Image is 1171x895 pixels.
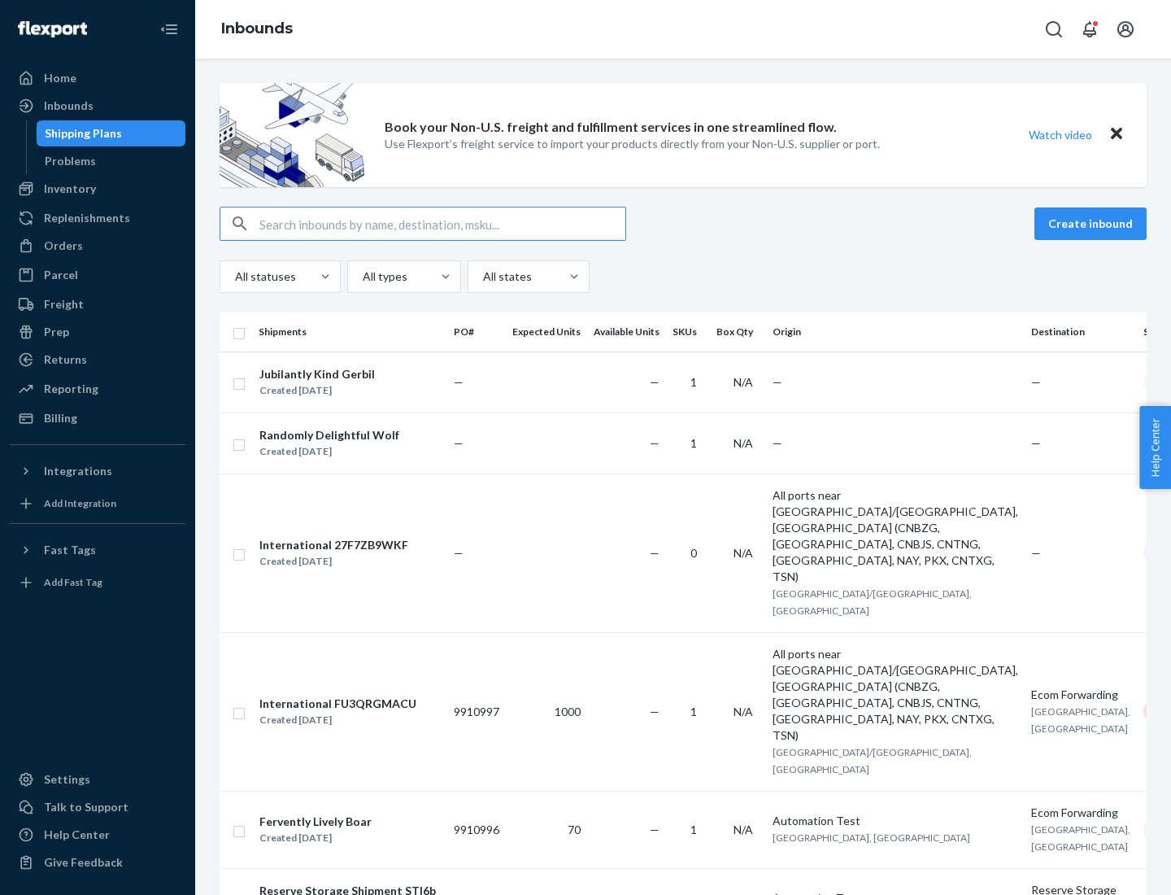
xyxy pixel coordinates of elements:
[233,268,235,285] input: All statuses
[568,823,581,836] span: 70
[734,436,753,450] span: N/A
[1106,123,1127,146] button: Close
[259,427,399,443] div: Randomly Delightful Wolf
[1109,13,1142,46] button: Open account menu
[259,537,408,553] div: International 27F7ZB9WKF
[650,375,660,389] span: —
[690,705,697,718] span: 1
[45,153,96,169] div: Problems
[44,98,94,114] div: Inbounds
[10,405,185,431] a: Billing
[44,181,96,197] div: Inventory
[44,351,87,368] div: Returns
[454,375,464,389] span: —
[690,546,697,560] span: 0
[10,205,185,231] a: Replenishments
[10,570,185,596] a: Add Fast Tag
[773,436,782,450] span: —
[44,324,69,340] div: Prep
[44,410,77,426] div: Billing
[773,813,1018,829] div: Automation Test
[10,233,185,259] a: Orders
[385,136,880,152] p: Use Flexport’s freight service to import your products directly from your Non-U.S. supplier or port.
[208,6,306,53] ol: breadcrumbs
[766,312,1025,351] th: Origin
[506,312,587,351] th: Expected Units
[44,542,96,558] div: Fast Tags
[361,268,363,285] input: All types
[447,791,506,868] td: 9910996
[1031,805,1130,821] div: Ecom Forwarding
[44,854,123,871] div: Give Feedback
[10,291,185,317] a: Freight
[10,262,185,288] a: Parcel
[1031,436,1041,450] span: —
[385,118,837,137] p: Book your Non-U.S. freight and fulfillment services in one streamlined flow.
[1139,406,1171,489] button: Help Center
[10,347,185,373] a: Returns
[45,125,122,142] div: Shipping Plans
[587,312,666,351] th: Available Units
[773,587,972,617] span: [GEOGRAPHIC_DATA]/[GEOGRAPHIC_DATA], [GEOGRAPHIC_DATA]
[773,646,1018,744] div: All ports near [GEOGRAPHIC_DATA]/[GEOGRAPHIC_DATA], [GEOGRAPHIC_DATA] (CNBZG, [GEOGRAPHIC_DATA], ...
[10,65,185,91] a: Home
[650,823,660,836] span: —
[44,238,83,254] div: Orders
[259,366,375,382] div: Jubilantly Kind Gerbil
[773,487,1018,585] div: All ports near [GEOGRAPHIC_DATA]/[GEOGRAPHIC_DATA], [GEOGRAPHIC_DATA] (CNBZG, [GEOGRAPHIC_DATA], ...
[447,312,506,351] th: PO#
[1031,375,1041,389] span: —
[10,376,185,402] a: Reporting
[734,375,753,389] span: N/A
[1031,823,1130,853] span: [GEOGRAPHIC_DATA], [GEOGRAPHIC_DATA]
[454,436,464,450] span: —
[650,705,660,718] span: —
[710,312,766,351] th: Box Qty
[259,712,416,728] div: Created [DATE]
[1034,207,1147,240] button: Create inbound
[1018,123,1103,146] button: Watch video
[10,176,185,202] a: Inventory
[734,823,753,836] span: N/A
[1038,13,1070,46] button: Open Search Box
[44,799,128,815] div: Talk to Support
[690,823,697,836] span: 1
[1031,687,1130,703] div: Ecom Forwarding
[734,705,753,718] span: N/A
[10,537,185,563] button: Fast Tags
[10,766,185,792] a: Settings
[481,268,483,285] input: All states
[1073,13,1106,46] button: Open notifications
[259,553,408,570] div: Created [DATE]
[44,267,78,283] div: Parcel
[10,849,185,875] button: Give Feedback
[10,794,185,820] a: Talk to Support
[259,830,372,846] div: Created [DATE]
[44,296,84,312] div: Freight
[454,546,464,560] span: —
[10,93,185,119] a: Inbounds
[259,696,416,712] div: International FU3QRGMACU
[37,120,186,146] a: Shipping Plans
[1031,705,1130,735] span: [GEOGRAPHIC_DATA], [GEOGRAPHIC_DATA]
[10,491,185,517] a: Add Integration
[10,822,185,848] a: Help Center
[650,436,660,450] span: —
[44,827,110,843] div: Help Center
[44,70,76,86] div: Home
[690,436,697,450] span: 1
[44,771,90,788] div: Settings
[44,575,102,589] div: Add Fast Tag
[666,312,710,351] th: SKUs
[252,312,447,351] th: Shipments
[259,814,372,830] div: Fervently Lively Boar
[44,381,98,397] div: Reporting
[44,210,130,226] div: Replenishments
[773,832,970,844] span: [GEOGRAPHIC_DATA], [GEOGRAPHIC_DATA]
[44,463,112,479] div: Integrations
[734,546,753,560] span: N/A
[18,21,87,37] img: Flexport logo
[690,375,697,389] span: 1
[773,375,782,389] span: —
